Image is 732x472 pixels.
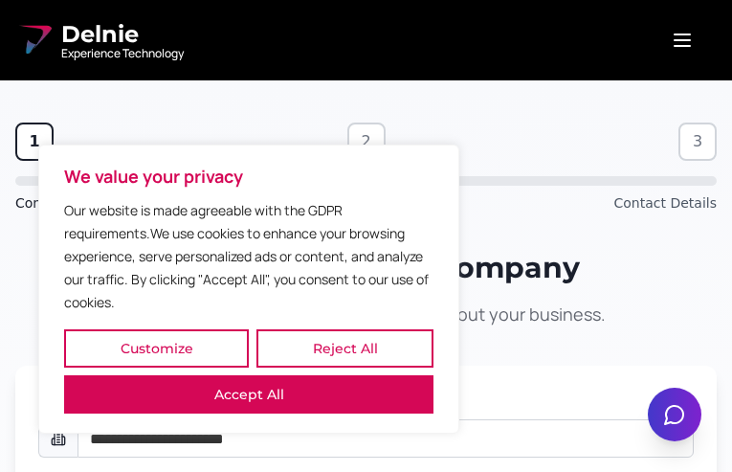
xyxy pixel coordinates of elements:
p: Let's start with some basic information about your business. [15,301,717,327]
span: Experience Technology [61,46,184,61]
button: Open chat [648,388,701,441]
p: Our website is made agreeable with the GDPR requirements.We use cookies to enhance your browsing ... [64,199,433,314]
h1: Tell Us About Your Company [15,251,717,285]
img: Delnie Logo [15,21,54,59]
button: Customize [64,329,249,368]
a: Delnie Logo Full [15,19,184,61]
span: Company Info [15,193,109,213]
button: Open menu [648,21,717,59]
span: Delnie [61,19,184,50]
span: 1 [29,130,39,153]
p: We value your privacy [64,165,433,188]
span: 3 [693,130,702,153]
span: 2 [361,130,370,153]
button: Accept All [64,375,433,414]
span: Contact Details [614,193,717,213]
button: Reject All [256,329,433,368]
